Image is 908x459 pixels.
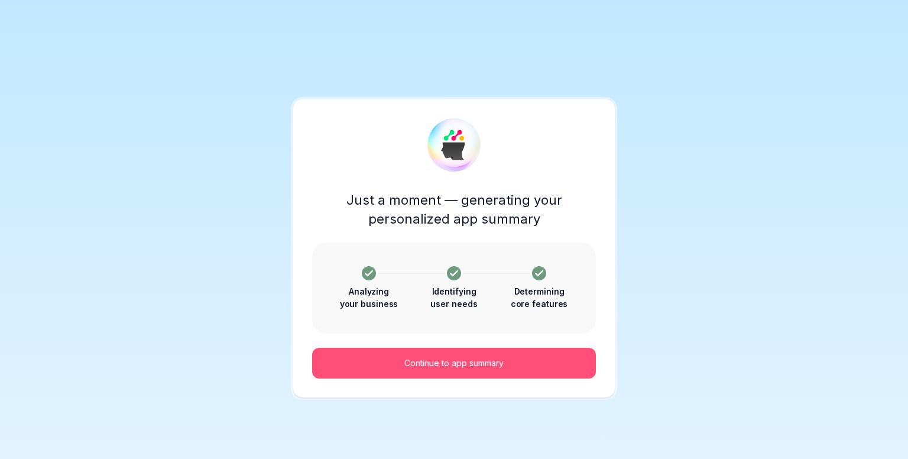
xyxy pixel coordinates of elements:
[424,285,484,310] p: Identifying user needs
[339,285,398,310] p: Analyzing your business
[404,357,504,370] p: Continue to app summary
[427,118,481,172] img: EasyMate Avatar
[312,190,596,228] p: Just a moment — generating your personalized app summary
[312,348,596,379] button: Continue to app summary
[510,285,569,310] p: Determining core features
